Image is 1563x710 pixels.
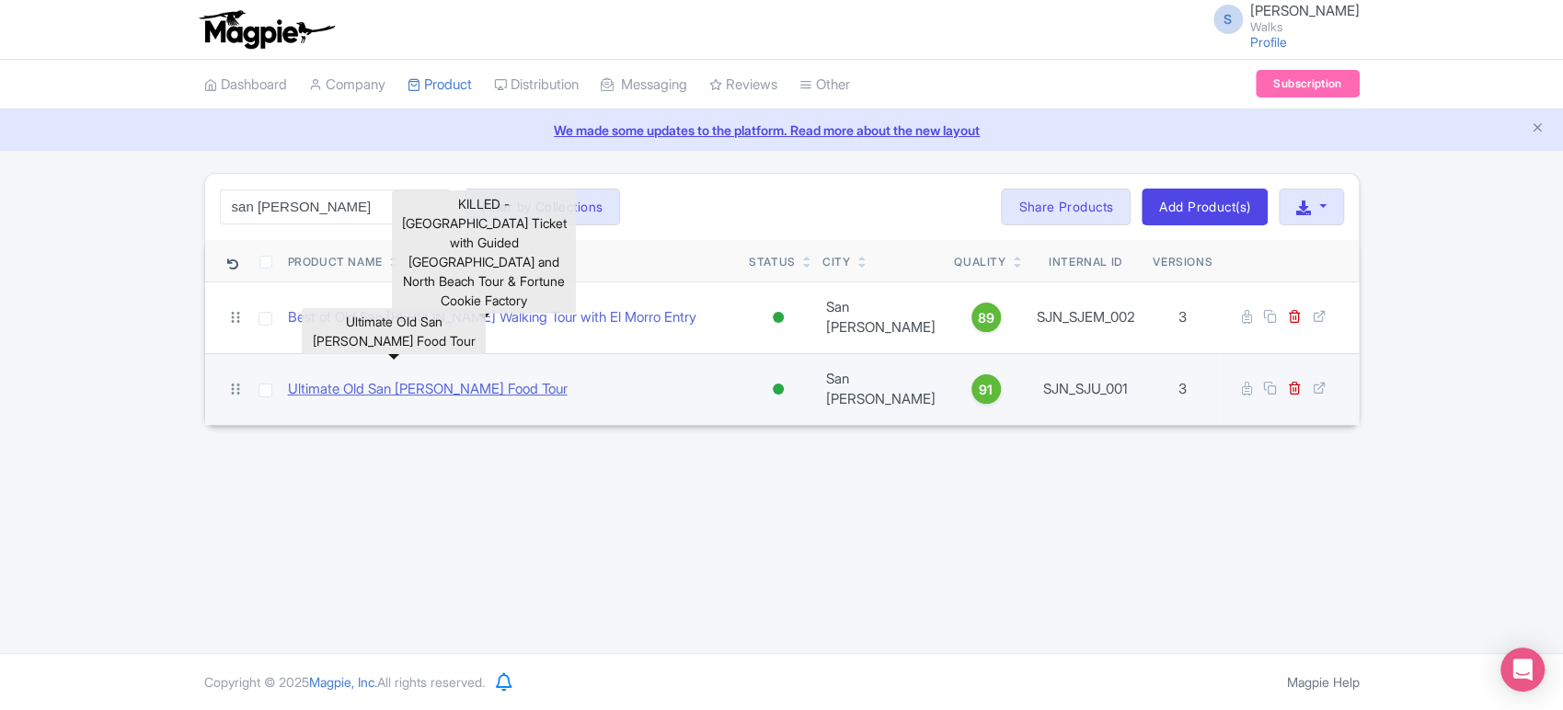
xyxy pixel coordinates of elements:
td: San [PERSON_NAME] [815,281,947,353]
a: Product [408,60,472,110]
a: Dashboard [204,60,287,110]
span: Magpie, Inc. [309,674,377,690]
div: Quality [954,254,1006,270]
div: Active [769,376,787,403]
div: KILLED - [GEOGRAPHIC_DATA] Ticket with Guided [GEOGRAPHIC_DATA] and North Beach Tour & Fortune Co... [392,190,576,314]
a: 91 [954,374,1017,404]
div: Ultimate Old San [PERSON_NAME] Food Tour [302,308,486,354]
a: Profile [1250,34,1287,50]
div: Product Name [288,254,383,270]
input: Search product name, city, or interal id [220,189,450,224]
a: We made some updates to the platform. Read more about the new layout [11,120,1552,140]
span: 3 [1178,380,1187,397]
td: San [PERSON_NAME] [815,353,947,425]
a: S [PERSON_NAME] Walks [1202,4,1360,33]
a: Best of Old San [PERSON_NAME] Walking Tour with El Morro Entry [288,307,696,328]
div: Copyright © 2025 All rights reserved. [193,672,496,692]
div: Open Intercom Messenger [1500,647,1545,692]
div: City [822,254,850,270]
span: 91 [979,380,993,400]
td: SJN_SJEM_002 [1025,281,1145,353]
img: logo-ab69f6fb50320c5b225c76a69d11143b.png [195,9,338,50]
span: 89 [978,308,994,328]
span: [PERSON_NAME] [1250,2,1360,19]
a: Messaging [601,60,687,110]
a: 89 [954,303,1017,332]
a: Ultimate Old San [PERSON_NAME] Food Tour [288,379,568,400]
button: Close announcement [1531,119,1545,140]
a: Magpie Help [1287,674,1360,690]
a: Other [799,60,850,110]
a: Share Products [1001,189,1131,225]
td: SJN_SJU_001 [1025,353,1145,425]
a: Reviews [709,60,777,110]
a: Add Product(s) [1142,189,1268,225]
span: 3 [1178,308,1187,326]
a: Subscription [1256,70,1359,97]
small: Walks [1250,21,1360,33]
div: Active [769,304,787,331]
a: Company [309,60,385,110]
a: Distribution [494,60,579,110]
span: S [1213,5,1243,34]
th: Versions [1145,240,1220,282]
div: Status [749,254,796,270]
th: Internal ID [1025,240,1145,282]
